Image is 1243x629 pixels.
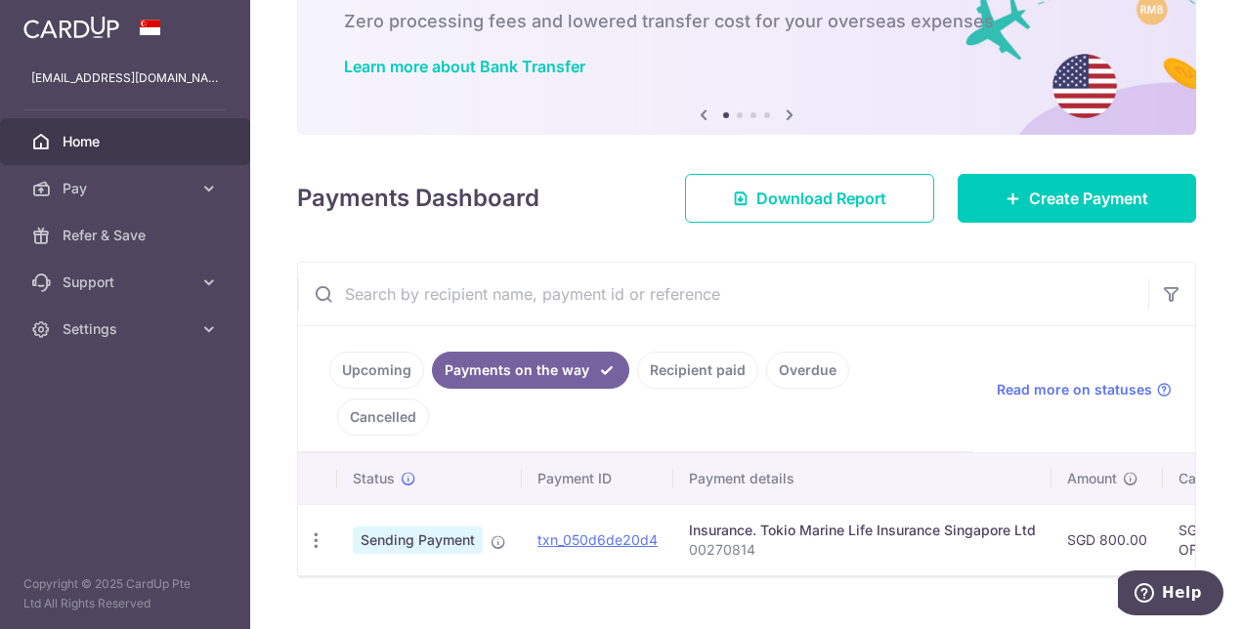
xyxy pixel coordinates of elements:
div: Insurance. Tokio Marine Life Insurance Singapore Ltd [689,521,1036,540]
h4: Payments Dashboard [297,181,539,216]
h6: Zero processing fees and lowered transfer cost for your overseas expenses [344,10,1149,33]
span: Amount [1067,469,1117,488]
th: Payment details [673,453,1051,504]
span: Refer & Save [63,226,192,245]
img: CardUp [23,16,119,39]
a: Upcoming [329,352,424,389]
span: Read more on statuses [997,380,1152,399]
span: Pay [63,179,192,198]
a: Cancelled [337,398,429,436]
span: Support [63,273,192,292]
span: Home [63,132,192,151]
a: Create Payment [958,174,1196,223]
span: Sending Payment [353,526,483,554]
a: Recipient paid [637,352,758,389]
th: Payment ID [522,453,673,504]
span: Settings [63,319,192,339]
p: 00270814 [689,540,1036,560]
iframe: Opens a widget where you can find more information [1118,570,1223,619]
span: Create Payment [1029,187,1148,210]
span: Download Report [756,187,886,210]
td: SGD 800.00 [1051,504,1163,575]
a: Read more on statuses [997,380,1172,399]
a: Learn more about Bank Transfer [344,57,585,76]
a: txn_050d6de20d4 [537,531,658,548]
span: Status [353,469,395,488]
p: [EMAIL_ADDRESS][DOMAIN_NAME] [31,68,219,88]
a: Overdue [766,352,849,389]
a: Download Report [685,174,934,223]
input: Search by recipient name, payment id or reference [298,263,1148,325]
a: Payments on the way [432,352,629,389]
